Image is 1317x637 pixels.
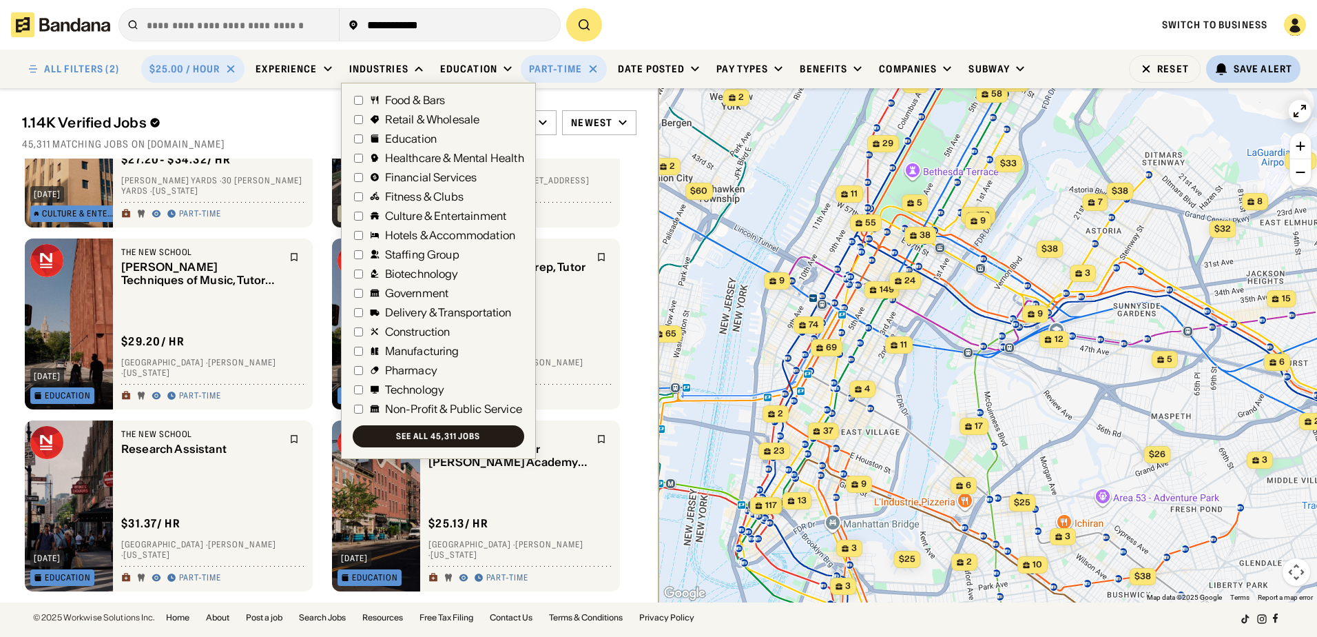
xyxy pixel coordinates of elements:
[966,480,971,492] span: 6
[45,392,91,400] div: Education
[1258,594,1313,601] a: Report a map error
[385,403,522,414] div: Non-Profit & Public Service
[30,426,63,459] img: The New School logo
[42,210,114,218] div: Culture & Entertainment
[899,554,915,564] span: $25
[45,574,91,582] div: Education
[362,614,403,622] a: Resources
[1112,185,1128,196] span: $38
[1162,19,1267,31] a: Switch to Business
[179,209,221,220] div: Part-time
[851,543,857,554] span: 3
[486,573,528,584] div: Part-time
[385,307,512,318] div: Delivery & Transportation
[851,188,858,200] span: 11
[571,117,612,129] div: Newest
[256,63,317,75] div: Experience
[1000,158,1017,168] span: $33
[882,138,893,150] span: 29
[385,191,464,202] div: Fitness & Clubs
[861,478,867,490] span: 9
[1214,223,1231,234] span: $32
[338,244,371,277] img: The New School logo
[1257,196,1263,208] span: 8
[879,63,937,75] div: Companies
[1234,63,1292,75] div: Save Alert
[880,284,894,296] span: 149
[385,345,459,356] div: Manufacturing
[529,63,582,75] div: Part-time
[121,152,231,167] div: $ 27.20 - $34.32 / hr
[121,334,185,349] div: $ 29.20 / hr
[966,556,972,568] span: 2
[385,114,480,125] div: Retail & Wholesale
[865,217,876,229] span: 55
[1033,559,1042,571] span: 10
[976,210,990,221] span: 173
[22,159,636,603] div: grid
[30,244,63,277] img: The New School logo
[823,425,833,437] span: 37
[1055,334,1064,345] span: 12
[22,138,636,150] div: 45,311 matching jobs on [DOMAIN_NAME]
[428,516,488,531] div: $ 25.13 / hr
[121,516,180,531] div: $ 31.37 / hr
[385,326,450,337] div: Construction
[1262,454,1267,466] span: 3
[121,175,304,196] div: [PERSON_NAME] Yards · 30 [PERSON_NAME] Yards · [US_STATE]
[690,185,707,196] span: $60
[968,63,1010,75] div: Subway
[549,614,623,622] a: Terms & Conditions
[1098,196,1103,208] span: 7
[738,92,744,103] span: 2
[121,443,281,456] div: Research Assistant
[121,357,304,378] div: [GEOGRAPHIC_DATA] · [PERSON_NAME] · [US_STATE]
[1085,267,1090,279] span: 3
[385,210,507,221] div: Culture & Entertainment
[845,580,851,592] span: 3
[1230,594,1249,601] a: Terms (opens in new tab)
[920,230,931,241] span: 38
[765,500,777,512] span: 117
[385,94,446,105] div: Food & Bars
[662,585,707,603] img: Google
[1283,558,1310,586] button: Map camera controls
[299,614,346,622] a: Search Jobs
[778,408,783,420] span: 2
[798,495,807,507] span: 13
[179,391,221,402] div: Part-time
[490,614,532,622] a: Contact Us
[338,426,371,459] img: The New School logo
[349,63,408,75] div: Industries
[385,365,437,376] div: Pharmacy
[385,152,524,163] div: Healthcare & Mental Health
[800,63,847,75] div: Benefits
[121,247,281,258] div: The New School
[1041,243,1058,254] span: $38
[900,339,907,351] span: 11
[206,614,229,622] a: About
[179,573,221,584] div: Part-time
[1147,594,1222,601] span: Map data ©2025 Google
[618,63,685,75] div: Date Posted
[34,372,61,381] div: [DATE]
[440,63,497,75] div: Education
[428,539,612,560] div: [GEOGRAPHIC_DATA] · [PERSON_NAME] · [US_STATE]
[1157,64,1189,74] div: Reset
[779,275,785,287] span: 9
[341,554,368,563] div: [DATE]
[121,539,304,560] div: [GEOGRAPHIC_DATA] · [PERSON_NAME] · [US_STATE]
[1014,497,1030,507] span: $25
[121,261,281,287] div: [PERSON_NAME] Techniques of Music, Tutor Generalist
[149,63,220,75] div: $25.00 / hour
[34,554,61,563] div: [DATE]
[385,287,449,299] div: Government
[11,12,110,37] img: Bandana logotype
[1037,308,1043,320] span: 9
[991,88,1002,100] span: 58
[662,585,707,603] a: Open this area in Google Maps (opens a new window)
[1282,293,1291,305] span: 15
[917,197,922,209] span: 5
[385,249,459,260] div: Staffing Group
